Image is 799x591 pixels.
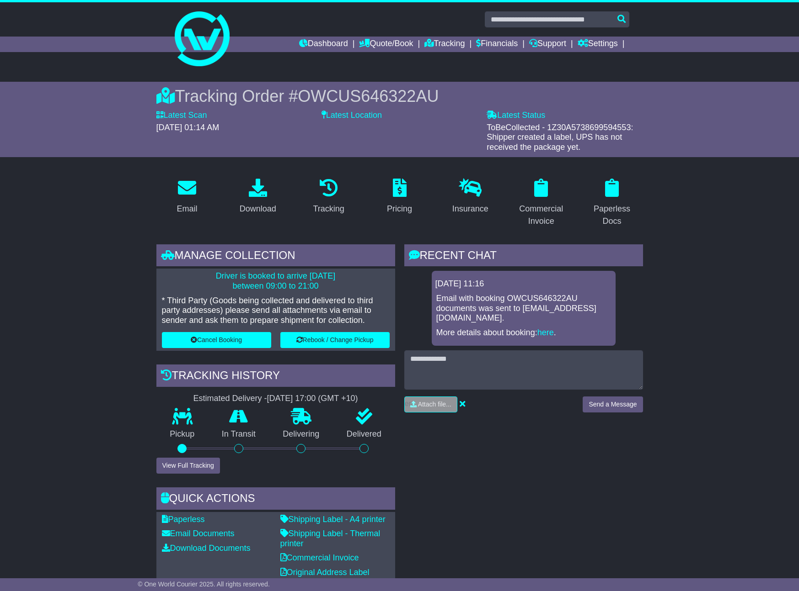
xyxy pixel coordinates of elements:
div: RECENT CHAT [404,244,643,269]
a: Download Documents [162,544,251,553]
p: Driver is booked to arrive [DATE] between 09:00 to 21:00 [162,271,390,291]
a: here [537,328,554,337]
div: Insurance [452,203,488,215]
a: Settings [578,37,618,52]
div: Tracking [313,203,344,215]
div: Paperless Docs [587,203,637,227]
span: ToBeCollected - 1Z30A5738699594553: Shipper created a label, UPS has not received the package yet. [487,123,633,152]
p: Delivering [269,429,333,439]
div: [DATE] 17:00 (GMT +10) [267,394,358,404]
a: Shipping Label - A4 printer [280,515,386,524]
a: Paperless [162,515,205,524]
p: Delivered [333,429,395,439]
button: Send a Message [583,396,643,412]
p: Email with booking OWCUS646322AU documents was sent to [EMAIL_ADDRESS][DOMAIN_NAME]. [436,294,611,323]
a: Quote/Book [359,37,413,52]
button: View Full Tracking [156,458,220,474]
p: In Transit [208,429,269,439]
span: © One World Courier 2025. All rights reserved. [138,580,270,588]
a: Tracking [307,175,350,218]
a: Commercial Invoice [510,175,572,231]
div: Tracking history [156,364,395,389]
label: Latest Scan [156,111,207,121]
label: Latest Location [322,111,382,121]
a: Email Documents [162,529,235,538]
p: Pickup [156,429,209,439]
div: Manage collection [156,244,395,269]
div: Download [240,203,276,215]
a: Pricing [381,175,418,218]
div: Pricing [387,203,412,215]
p: More details about booking: . [436,328,611,338]
span: [DATE] 01:14 AM [156,123,220,132]
button: Rebook / Change Pickup [280,332,390,348]
div: [DATE] 11:16 [435,279,612,289]
a: Email [171,175,203,218]
a: Dashboard [299,37,348,52]
a: Commercial Invoice [280,553,359,562]
div: Estimated Delivery - [156,394,395,404]
a: Financials [476,37,518,52]
a: Insurance [446,175,494,218]
div: Quick Actions [156,487,395,512]
a: Shipping Label - Thermal printer [280,529,381,548]
a: Download [234,175,282,218]
a: Original Address Label [280,568,370,577]
a: Tracking [424,37,465,52]
label: Latest Status [487,111,545,121]
button: Cancel Booking [162,332,271,348]
span: OWCUS646322AU [298,87,439,106]
a: Support [529,37,566,52]
a: Paperless Docs [581,175,643,231]
p: * Third Party (Goods being collected and delivered to third party addresses) please send all atta... [162,296,390,326]
div: Commercial Invoice [516,203,566,227]
div: Tracking Order # [156,86,643,106]
div: Email [177,203,197,215]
